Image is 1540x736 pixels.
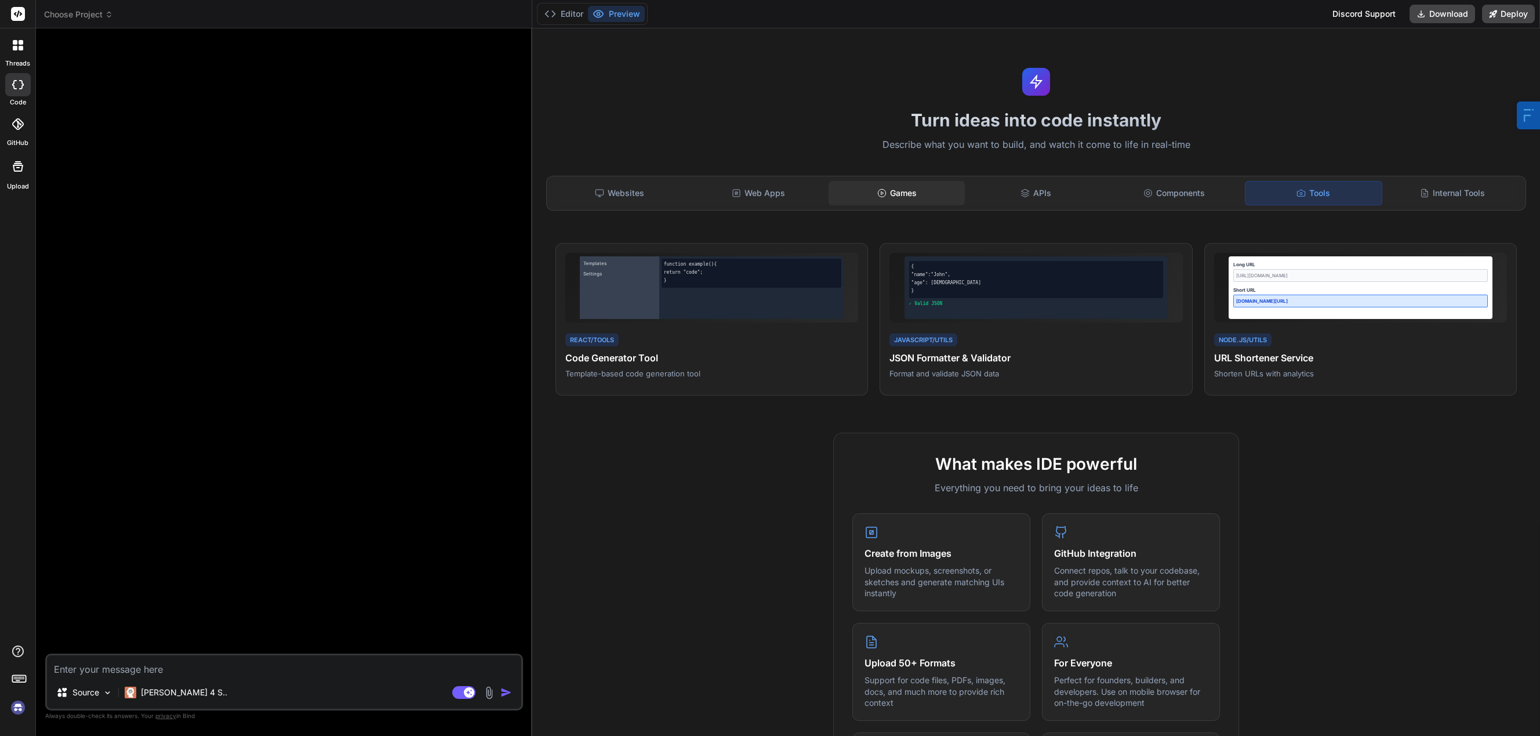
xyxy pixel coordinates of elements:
h4: For Everyone [1054,656,1208,670]
h4: Create from Images [865,546,1018,560]
div: ✓ Valid JSON [909,300,1164,307]
div: Discord Support [1325,5,1403,23]
h4: Code Generator Tool [565,351,858,365]
h2: What makes IDE powerful [852,452,1220,476]
div: Games [829,181,965,205]
p: Always double-check its answers. Your in Bind [45,710,523,722]
p: Shorten URLs with analytics [1214,368,1507,379]
div: APIs [967,181,1103,205]
p: Everything you need to bring your ideas to life [852,481,1220,495]
p: [PERSON_NAME] 4 S.. [141,687,227,698]
img: Claude 4 Sonnet [125,687,136,698]
div: "age": [DEMOGRAPHIC_DATA] [911,280,1161,287]
img: Pick Models [103,688,112,698]
button: Deploy [1482,5,1535,23]
div: Tools [1245,181,1382,205]
p: Template-based code generation tool [565,368,858,379]
div: { [911,263,1161,270]
div: Long URL [1233,261,1488,268]
div: Settings [582,269,656,278]
img: icon [500,687,512,698]
button: Editor [540,6,588,22]
div: [DOMAIN_NAME][URL] [1233,295,1488,307]
div: JavaScript/Utils [889,333,957,347]
p: Format and validate JSON data [889,368,1182,379]
h4: GitHub Integration [1054,546,1208,560]
div: Internal Tools [1385,181,1521,205]
span: Choose Project [44,9,113,20]
div: [URL][DOMAIN_NAME] [1233,269,1488,282]
div: Node.js/Utils [1214,333,1272,347]
p: Connect repos, talk to your codebase, and provide context to AI for better code generation [1054,565,1208,599]
label: GitHub [7,138,28,148]
label: Upload [7,182,29,191]
div: Web Apps [690,181,826,205]
p: Upload mockups, screenshots, or sketches and generate matching UIs instantly [865,565,1018,599]
textarea: To enrich screen reader interactions, please activate Accessibility in Grammarly extension settings [47,655,521,676]
p: Perfect for founders, builders, and developers. Use on mobile browser for on-the-go development [1054,675,1208,709]
h4: Upload 50+ Formats [865,656,1018,670]
div: } [911,288,1161,295]
label: threads [5,59,30,68]
div: Websites [551,181,688,205]
div: Templates [582,259,656,268]
span: privacy [155,712,176,719]
p: Support for code files, PDFs, images, docs, and much more to provide rich context [865,675,1018,709]
button: Preview [588,6,645,22]
h4: URL Shortener Service [1214,351,1507,365]
button: Download [1410,5,1475,23]
h1: Turn ideas into code instantly [539,110,1533,130]
div: Components [1106,181,1243,205]
p: Describe what you want to build, and watch it come to life in real-time [539,137,1533,153]
div: React/Tools [565,333,619,347]
img: attachment [482,686,496,699]
div: return "code"; [664,269,839,276]
div: function example() { [664,261,839,268]
div: } [664,277,839,284]
div: Short URL [1233,287,1488,293]
img: signin [8,698,28,717]
h4: JSON Formatter & Validator [889,351,1182,365]
div: "name":"John", [911,271,1161,278]
p: Source [72,687,99,698]
label: code [10,97,26,107]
